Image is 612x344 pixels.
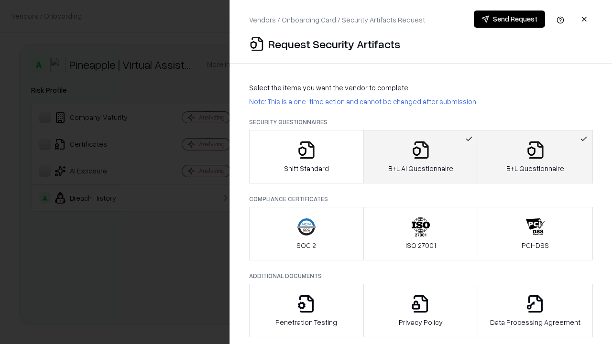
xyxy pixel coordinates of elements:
[249,97,593,107] p: Note: This is a one-time action and cannot be changed after submission.
[249,284,364,337] button: Penetration Testing
[363,130,479,183] button: B+L AI Questionnaire
[249,207,364,260] button: SOC 2
[284,163,329,173] p: Shift Standard
[249,272,593,280] p: Additional Documents
[249,130,364,183] button: Shift Standard
[363,284,479,337] button: Privacy Policy
[268,36,400,52] p: Request Security Artifacts
[249,118,593,126] p: Security Questionnaires
[399,317,443,327] p: Privacy Policy
[363,207,479,260] button: ISO 27001
[474,11,545,28] button: Send Request
[249,83,593,93] p: Select the items you want the vendor to complete:
[478,207,593,260] button: PCI-DSS
[275,317,337,327] p: Penetration Testing
[478,284,593,337] button: Data Processing Agreement
[388,163,453,173] p: B+L AI Questionnaire
[478,130,593,183] button: B+L Questionnaire
[522,240,549,250] p: PCI-DSS
[249,195,593,203] p: Compliance Certificates
[296,240,316,250] p: SOC 2
[405,240,436,250] p: ISO 27001
[506,163,564,173] p: B+L Questionnaire
[249,15,425,25] p: Vendors / Onboarding Card / Security Artifacts Request
[490,317,580,327] p: Data Processing Agreement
